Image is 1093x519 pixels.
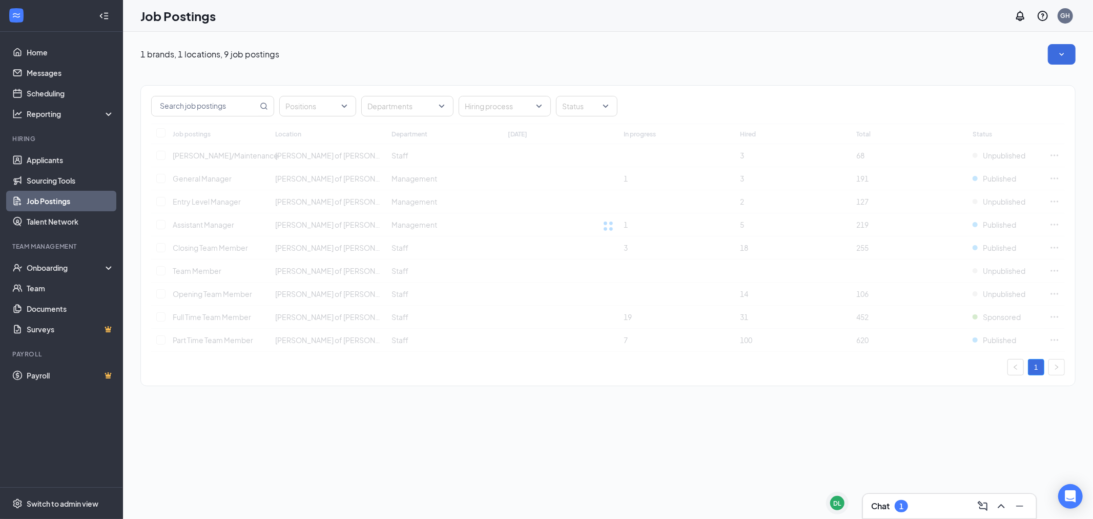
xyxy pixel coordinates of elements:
[12,350,112,358] div: Payroll
[27,170,114,191] a: Sourcing Tools
[1007,359,1024,375] button: left
[27,42,114,63] a: Home
[1054,364,1060,370] span: right
[27,191,114,211] a: Job Postings
[152,96,258,116] input: Search job postings
[27,278,114,298] a: Team
[27,150,114,170] a: Applicants
[1014,10,1026,22] svg: Notifications
[27,83,114,104] a: Scheduling
[1058,484,1083,509] div: Open Intercom Messenger
[975,498,991,514] button: ComposeMessage
[1028,360,1044,375] a: 1
[12,242,112,251] div: Team Management
[27,498,98,509] div: Switch to admin view
[11,10,22,21] svg: WorkstreamLogo
[27,109,115,119] div: Reporting
[1057,49,1067,59] svg: SmallChevronDown
[977,500,989,512] svg: ComposeMessage
[12,263,23,273] svg: UserCheck
[1012,498,1028,514] button: Minimize
[27,211,114,232] a: Talent Network
[995,500,1007,512] svg: ChevronUp
[27,263,106,273] div: Onboarding
[993,498,1009,514] button: ChevronUp
[12,498,23,509] svg: Settings
[1048,359,1065,375] button: right
[1048,44,1076,65] button: SmallChevronDown
[1013,364,1019,370] span: left
[899,502,903,511] div: 1
[1014,500,1026,512] svg: Minimize
[1048,359,1065,375] li: Next Page
[27,319,114,340] a: SurveysCrown
[99,11,109,21] svg: Collapse
[1007,359,1024,375] li: Previous Page
[27,63,114,83] a: Messages
[871,501,890,512] h3: Chat
[140,49,279,60] p: 1 brands, 1 locations, 9 job postings
[1061,11,1070,20] div: GH
[1037,10,1049,22] svg: QuestionInfo
[834,499,841,508] div: DL
[12,109,23,119] svg: Analysis
[27,298,114,319] a: Documents
[140,7,216,25] h1: Job Postings
[27,365,114,386] a: PayrollCrown
[260,102,268,110] svg: MagnifyingGlass
[12,134,112,143] div: Hiring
